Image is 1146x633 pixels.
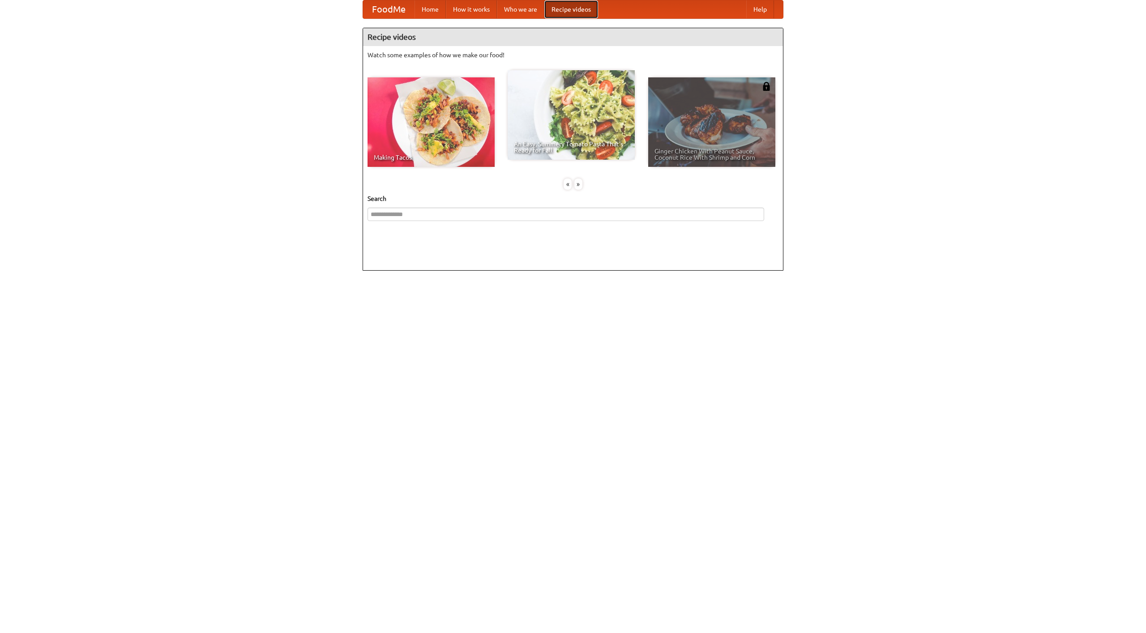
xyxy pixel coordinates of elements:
a: Home [415,0,446,18]
a: An Easy, Summery Tomato Pasta That's Ready for Fall [508,70,635,160]
img: 483408.png [762,82,771,91]
h4: Recipe videos [363,28,783,46]
a: Help [746,0,774,18]
a: Making Tacos [368,77,495,167]
h5: Search [368,194,778,203]
span: An Easy, Summery Tomato Pasta That's Ready for Fall [514,141,629,153]
div: » [574,178,582,190]
a: How it works [446,0,497,18]
span: Making Tacos [374,154,488,161]
a: Recipe videos [544,0,598,18]
p: Watch some examples of how we make our food! [368,51,778,59]
a: FoodMe [363,0,415,18]
a: Who we are [497,0,544,18]
div: « [564,178,572,190]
